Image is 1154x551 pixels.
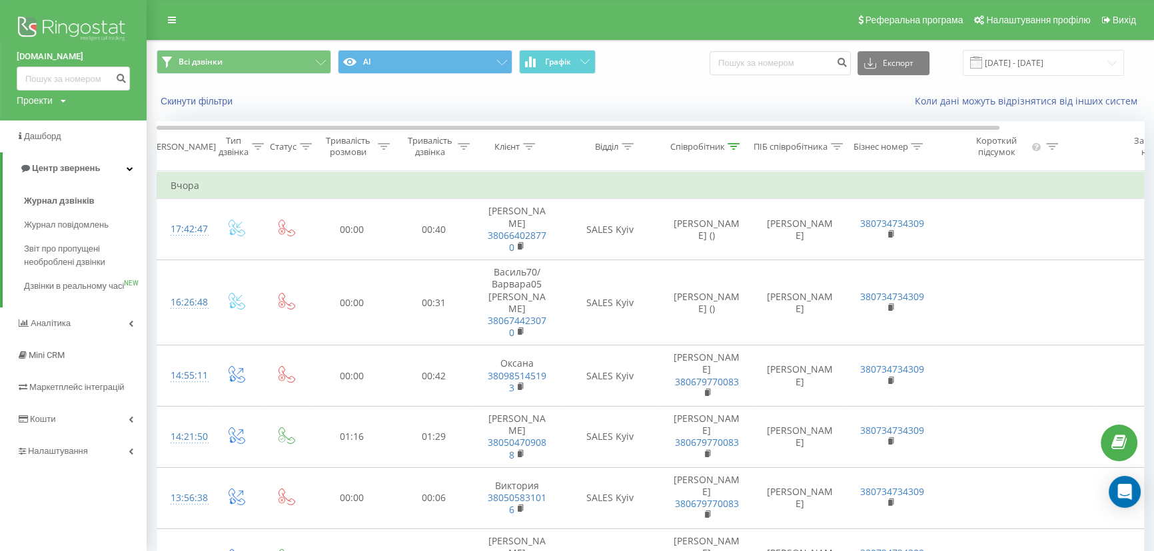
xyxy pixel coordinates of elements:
td: 00:00 [310,467,394,528]
div: Open Intercom Messenger [1109,476,1141,508]
td: SALES Kyiv [560,467,660,528]
div: ПІБ співробітника [754,141,828,152]
td: Оксана [474,345,560,407]
td: 00:00 [310,260,394,345]
a: Журнал дзвінків [24,189,147,213]
span: Маркетплейс інтеграцій [29,382,125,392]
td: SALES Kyiv [560,345,660,407]
span: Кошти [30,414,55,424]
td: [PERSON_NAME] () [660,260,754,345]
span: Mini CRM [29,350,65,360]
span: Всі дзвінки [179,57,223,67]
a: Дзвінки в реальному часіNEW [24,274,147,298]
div: Бізнес номер [853,141,907,152]
td: SALES Kyiv [560,199,660,260]
a: 380679770083 [675,497,739,510]
td: [PERSON_NAME] [660,345,754,407]
button: Експорт [858,51,929,75]
td: 00:00 [310,345,394,407]
div: 14:21:50 [171,424,197,450]
button: Всі дзвінки [157,50,331,74]
td: 01:29 [394,407,474,468]
td: [PERSON_NAME] [660,407,754,468]
div: 16:26:48 [171,289,197,315]
td: 00:31 [394,260,474,345]
div: Тип дзвінка [219,135,249,158]
span: Дзвінки в реальному часі [24,279,124,293]
span: Звіт про пропущені необроблені дзвінки [24,242,140,269]
td: [PERSON_NAME] [754,467,847,528]
span: Налаштування [28,446,88,456]
td: SALES Kyiv [560,407,660,468]
span: Аналiтика [31,318,71,328]
span: Вихід [1113,15,1136,25]
td: [PERSON_NAME] [754,199,847,260]
a: 380734734309 [860,424,924,437]
button: AI [338,50,512,74]
a: 380734734309 [860,363,924,375]
div: Тривалість дзвінка [405,135,454,158]
div: Тривалість розмови [322,135,374,158]
a: 380734734309 [860,217,924,230]
input: Пошук за номером [710,51,851,75]
td: [PERSON_NAME] [474,199,560,260]
td: 00:40 [394,199,474,260]
td: [PERSON_NAME] [754,345,847,407]
a: Звіт про пропущені необроблені дзвінки [24,237,147,274]
a: 380734734309 [860,290,924,303]
button: Графік [519,50,596,74]
td: 00:00 [310,199,394,260]
td: 00:42 [394,345,474,407]
button: Скинути фільтри [157,95,239,107]
td: 00:06 [394,467,474,528]
div: Відділ [595,141,618,152]
a: Журнал повідомлень [24,213,147,237]
a: 380985145193 [488,369,546,394]
span: Реферальна програма [865,15,963,25]
td: [PERSON_NAME] () [660,199,754,260]
td: SALES Kyiv [560,260,660,345]
a: 380734734309 [860,485,924,498]
div: Короткий підсумок [965,135,1029,158]
td: [PERSON_NAME] [754,260,847,345]
a: [DOMAIN_NAME] [17,50,130,63]
td: Василь70/Варвара05 [PERSON_NAME] [474,260,560,345]
div: Клієнт [494,141,520,152]
a: Центр звернень [3,152,147,184]
a: 380504709088 [488,436,546,460]
img: Ringostat logo [17,13,130,47]
div: [PERSON_NAME] [149,141,216,152]
td: 01:16 [310,407,394,468]
td: Виктория [474,467,560,528]
span: Дашборд [24,131,61,141]
a: 380664028770 [488,229,546,254]
div: Співробітник [670,141,724,152]
input: Пошук за номером [17,67,130,91]
a: 380679770083 [675,375,739,388]
span: Журнал дзвінків [24,194,95,208]
a: 380679770083 [675,436,739,449]
div: 17:42:47 [171,216,197,242]
span: Центр звернень [32,163,100,173]
div: 13:56:38 [171,485,197,511]
div: 14:55:11 [171,363,197,389]
span: Налаштування профілю [986,15,1090,25]
span: Журнал повідомлень [24,218,109,232]
a: Коли дані можуть відрізнятися вiд інших систем [915,94,1144,107]
span: Графік [545,57,571,67]
div: Проекти [17,94,53,107]
td: [PERSON_NAME] [474,407,560,468]
td: [PERSON_NAME] [660,467,754,528]
td: [PERSON_NAME] [754,407,847,468]
a: 380674423070 [488,314,546,339]
div: Статус [270,141,296,152]
a: 380505831016 [488,491,546,516]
